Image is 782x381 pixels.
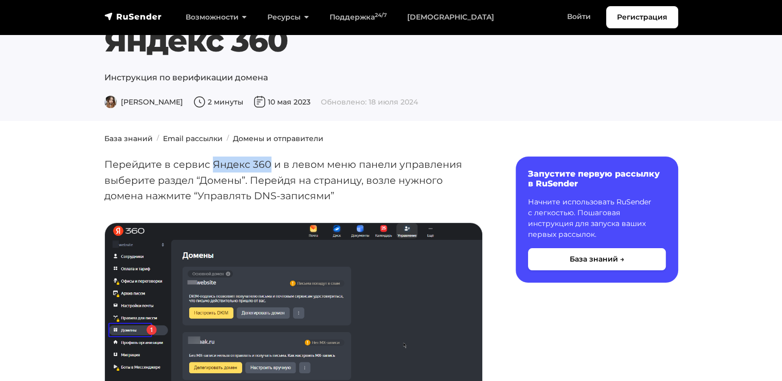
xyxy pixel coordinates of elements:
[233,134,323,143] a: Домены и отправители
[321,97,418,107] span: Обновлено: 18 июля 2024
[516,157,678,283] a: Запустите первую рассылку в RuSender Начните использовать RuSender с легкостью. Пошаговая инструк...
[253,97,311,107] span: 10 мая 2023
[193,97,243,107] span: 2 минуты
[253,96,266,108] img: Дата публикации
[257,7,319,28] a: Ресурсы
[397,7,504,28] a: [DEMOGRAPHIC_DATA]
[319,7,397,28] a: Поддержка24/7
[104,134,153,143] a: База знаний
[104,11,162,22] img: RuSender
[528,169,666,188] h6: Запустите первую рассылку в RuSender
[606,6,678,28] a: Регистрация
[528,248,666,270] button: База знаний →
[557,6,601,27] a: Войти
[175,7,257,28] a: Возможности
[528,197,666,240] p: Начните использовать RuSender с легкостью. Пошаговая инструкция для запуска ваших первых рассылок.
[163,134,223,143] a: Email рассылки
[375,12,387,19] sup: 24/7
[104,97,183,107] span: [PERSON_NAME]
[98,133,684,144] nav: breadcrumb
[193,96,206,108] img: Время чтения
[104,157,483,204] p: Перейдите в сервис Яндекс 360 и в левом меню панели управления выберите раздел “Домены”. Перейдя ...
[104,72,678,84] p: Инструкция по верификации домена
